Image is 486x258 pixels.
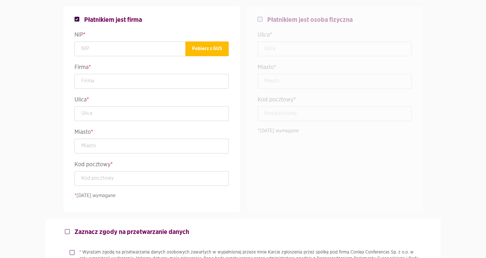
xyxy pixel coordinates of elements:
legend: Kod pocztowy [258,95,412,106]
strong: Zaznacz zgody na przetwarzanie danych [75,229,189,235]
legend: Ulica [258,30,412,41]
span: Płatnikiem jest osoba fizyczna [267,16,353,24]
button: Pobierz z GUS [185,41,229,56]
input: NIP [75,41,186,56]
input: Firma [75,74,229,89]
legend: Miasto [75,127,229,139]
legend: Firma [75,63,229,74]
input: Ulica [75,106,229,121]
span: Płatnikiem jest firma [84,16,142,24]
input: Kod pocztowy [75,171,229,186]
p: [DATE] wymagane [75,192,229,200]
input: Ulica [258,41,412,56]
input: Miasto [75,139,229,153]
legend: Ulica [75,95,229,106]
p: [DATE] wymagane [258,127,412,135]
legend: NIP [75,30,229,41]
legend: Miasto [258,63,412,74]
legend: Kod pocztowy [75,160,229,171]
input: Miasto [258,74,412,89]
input: Kod pocztowy [258,106,412,121]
